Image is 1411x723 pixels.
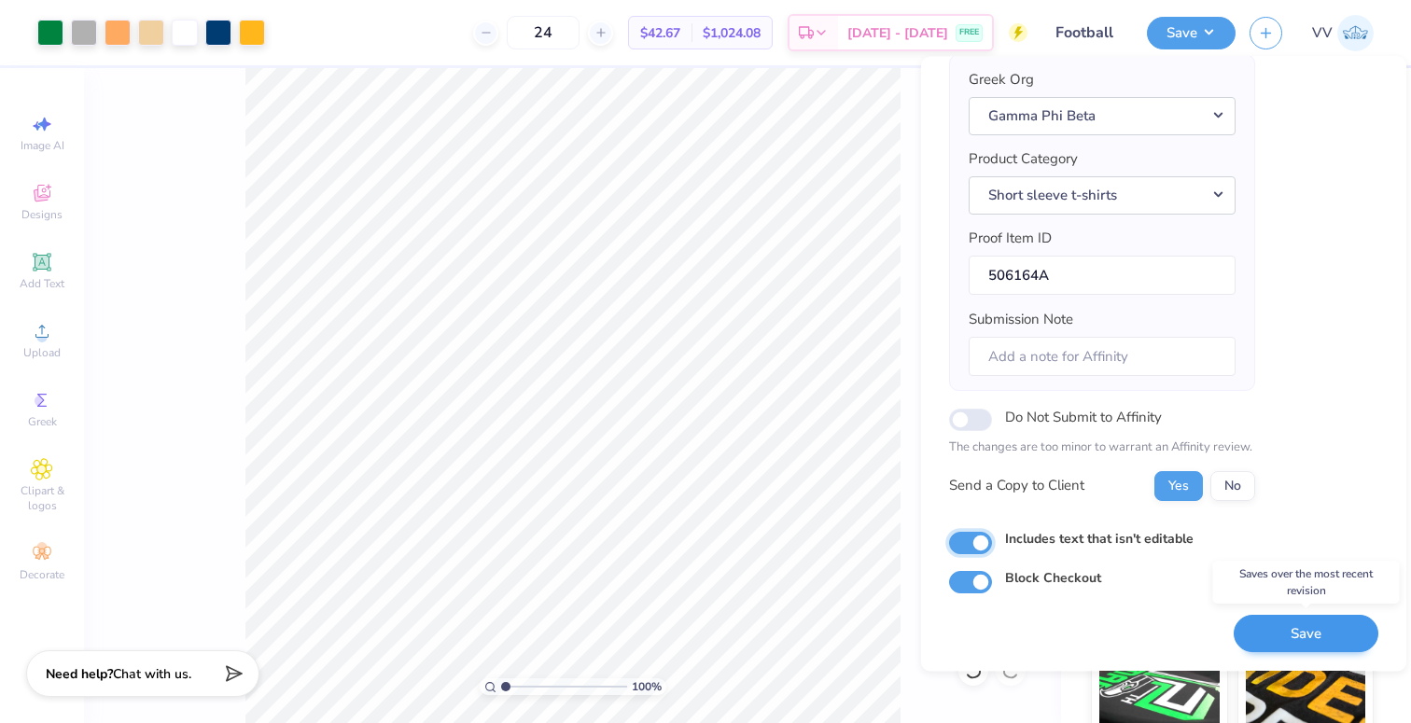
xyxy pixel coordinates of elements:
div: Saves over the most recent revision [1213,561,1400,604]
label: Do Not Submit to Affinity [1005,406,1162,430]
button: Short sleeve t-shirts [969,176,1236,215]
span: [DATE] - [DATE] [847,23,948,43]
p: The changes are too minor to warrant an Affinity review. [949,439,1255,458]
label: Includes text that isn't editable [1005,529,1194,549]
input: Add a note for Affinity [969,337,1236,377]
button: Gamma Phi Beta [969,97,1236,135]
span: 100 % [632,678,662,695]
span: Add Text [20,276,64,291]
button: No [1210,471,1255,501]
button: Yes [1154,471,1203,501]
img: Via Villanueva [1337,15,1374,51]
button: Save [1234,615,1378,653]
span: Upload [23,345,61,360]
a: VV [1312,15,1374,51]
span: Image AI [21,138,64,153]
label: Proof Item ID [969,229,1052,250]
span: VV [1312,22,1333,44]
span: Designs [21,207,63,222]
label: Block Checkout [1005,568,1101,588]
span: Decorate [20,567,64,582]
span: Chat with us. [113,665,191,683]
strong: Need help? [46,665,113,683]
span: Clipart & logos [9,483,75,513]
span: Greek [28,414,57,429]
div: Send a Copy to Client [949,476,1084,497]
label: Product Category [969,149,1078,171]
input: Untitled Design [1041,14,1133,51]
span: FREE [959,26,979,39]
input: – – [507,16,580,49]
label: Greek Org [969,70,1034,91]
label: Submission Note [969,310,1073,331]
button: Save [1147,17,1236,49]
span: $1,024.08 [703,23,761,43]
span: $42.67 [640,23,680,43]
